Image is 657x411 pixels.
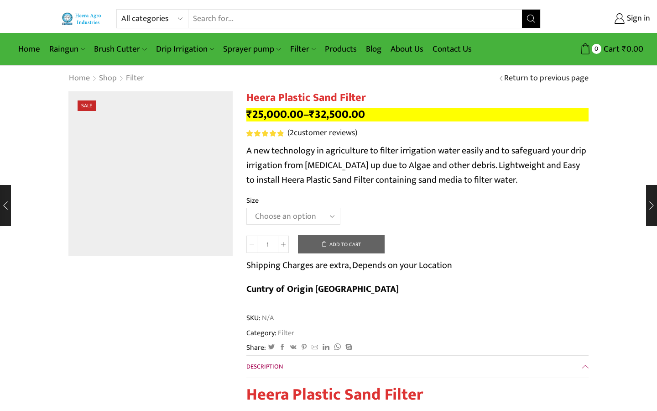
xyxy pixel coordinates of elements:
span: Share: [246,342,266,353]
span: Category: [246,328,294,338]
nav: Breadcrumb [68,73,145,84]
span: Rated out of 5 based on customer ratings [246,130,283,137]
div: Rated 5.00 out of 5 [246,130,283,137]
p: A new technology in agriculture to filter irrigation water easily and to safeguard your drip irri... [246,143,589,187]
bdi: 25,000.00 [246,105,303,124]
span: Cart [601,43,620,55]
a: Drip Irrigation [151,38,219,60]
a: Sign in [554,11,650,27]
b: Cuntry of Origin [GEOGRAPHIC_DATA] [246,281,399,297]
a: Home [14,38,45,60]
a: Return to previous page [504,73,589,84]
input: Search for... [188,10,522,28]
span: 2 [290,126,294,140]
a: Filter [276,327,294,339]
button: Search button [522,10,540,28]
a: Contact Us [428,38,476,60]
a: (2customer reviews) [287,127,357,139]
span: ₹ [622,42,626,56]
a: About Us [386,38,428,60]
span: 2 [246,130,285,137]
img: Heera Plastic Sand Filter [68,91,233,256]
p: – [246,108,589,121]
p: Shipping Charges are extra, Depends on your Location [246,258,452,273]
span: Sign in [625,13,650,25]
bdi: 0.00 [622,42,643,56]
a: Shop [99,73,117,84]
span: ₹ [309,105,315,124]
a: Raingun [45,38,89,60]
a: Home [68,73,90,84]
a: Brush Cutter [89,38,151,60]
span: N/A [261,313,274,323]
span: Sale [78,100,96,111]
span: 0 [592,44,601,53]
a: Sprayer pump [219,38,285,60]
span: ₹ [246,105,252,124]
input: Product quantity [257,236,278,253]
a: Blog [361,38,386,60]
a: 0 Cart ₹0.00 [550,41,643,58]
h1: Heera Plastic Sand Filter [246,91,589,105]
span: SKU: [246,313,589,323]
a: Products [320,38,361,60]
label: Size [246,195,259,206]
a: Filter [125,73,145,84]
bdi: 32,500.00 [309,105,365,124]
span: Description [246,361,283,372]
a: Filter [286,38,320,60]
a: Description [246,356,589,378]
button: Add to cart [298,235,385,253]
strong: Heera Plastic Sand Filter [246,381,423,408]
